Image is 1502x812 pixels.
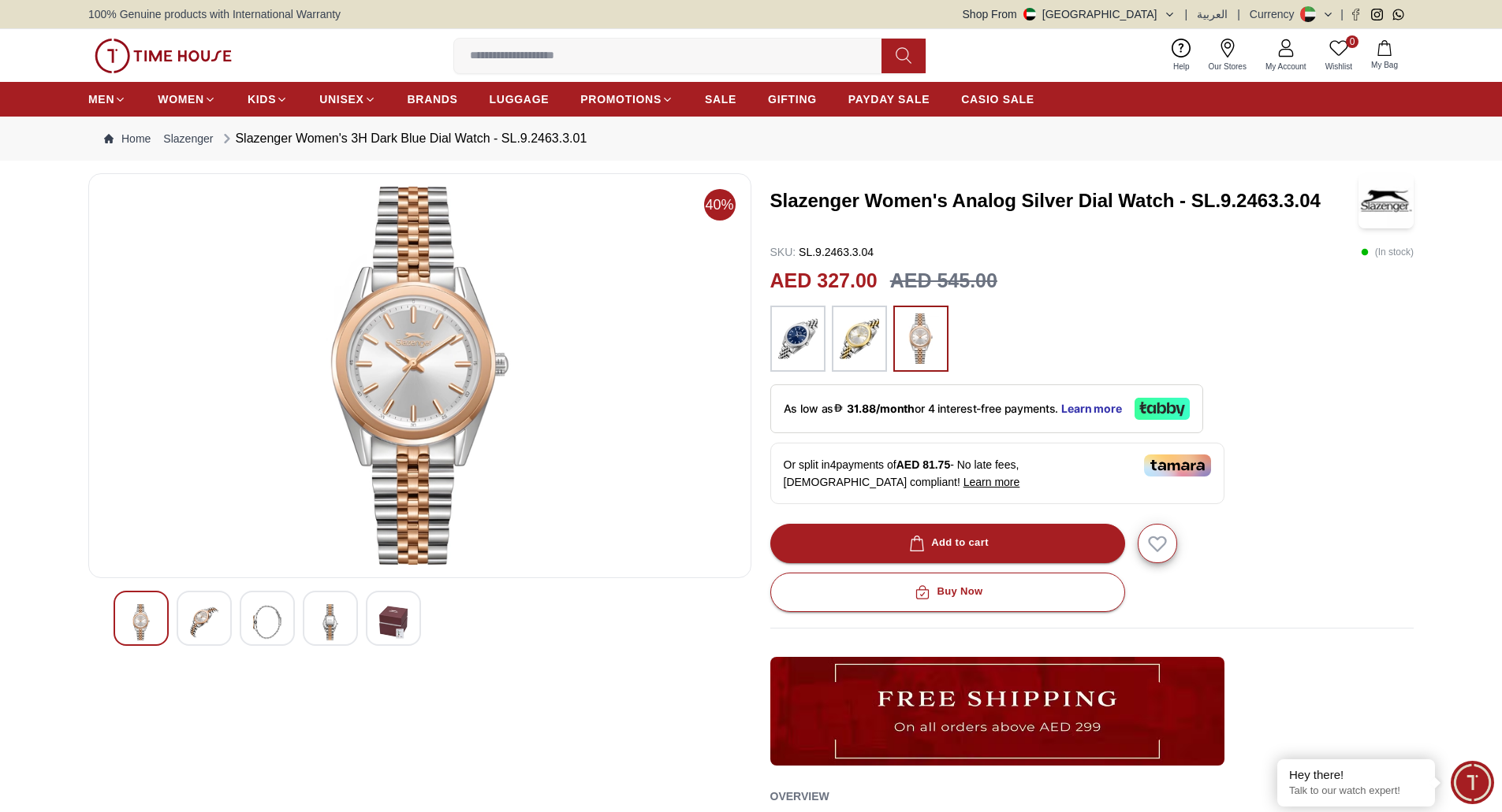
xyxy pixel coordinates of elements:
a: BRANDS [408,85,458,113]
a: UNISEX [319,85,375,113]
button: My Bag [1362,37,1407,74]
span: | [1185,6,1188,22]
a: Whatsapp [1392,9,1404,20]
a: GIFTING [768,85,817,113]
span: 0 [1346,35,1359,48]
button: العربية [1197,6,1228,22]
a: Home [104,131,151,146]
a: CASIO SALE [961,85,1034,113]
span: My Account [1259,61,1313,72]
img: Slazenger Women's 3H Dark Blue Dial Watch - SL.9.2463.3.01 [127,604,155,640]
a: Our Stores [1199,35,1256,76]
img: ... [778,313,818,364]
a: Help [1164,35,1199,76]
img: ... [770,657,1224,766]
a: WOMEN [158,85,216,113]
p: SL.9.2463.3.04 [770,244,874,260]
span: 40% [704,189,736,221]
h3: Slazenger Women's Analog Silver Dial Watch - SL.9.2463.3.04 [770,188,1359,213]
span: AED 81.75 [896,458,950,471]
button: Buy Now [770,573,1125,612]
span: | [1340,6,1344,22]
span: UNISEX [319,91,363,107]
span: BRANDS [408,91,458,107]
span: PAYDAY SALE [848,91,930,107]
h2: Overview [770,784,829,808]
span: SALE [705,91,736,107]
span: WOMEN [158,91,204,107]
img: United Arab Emirates [1023,8,1036,20]
div: Chat Widget [1451,761,1494,804]
button: Shop From[GEOGRAPHIC_DATA] [963,6,1176,22]
div: Buy Now [911,583,982,601]
span: GIFTING [768,91,817,107]
p: ( In stock ) [1361,244,1414,260]
span: LUGGAGE [490,91,550,107]
img: Slazenger Women's 3H Dark Blue Dial Watch - SL.9.2463.3.01 [379,604,408,640]
a: LUGGAGE [490,85,550,113]
p: Talk to our watch expert! [1289,784,1423,798]
a: 0Wishlist [1316,35,1362,76]
span: SKU : [770,246,796,258]
div: Slazenger Women's 3H Dark Blue Dial Watch - SL.9.2463.3.01 [219,129,587,148]
span: PROMOTIONS [580,91,662,107]
span: Learn more [963,476,1020,488]
a: PAYDAY SALE [848,85,930,113]
div: Or split in 4 payments of - No late fees, [DEMOGRAPHIC_DATA] compliant! [770,443,1224,504]
a: SALE [705,85,736,113]
img: Slazenger Women's 3H Dark Blue Dial Watch - SL.9.2463.3.01 [190,604,218,640]
img: ... [95,39,232,73]
span: Help [1167,61,1196,72]
img: Slazenger Women's Analog Silver Dial Watch - SL.9.2463.3.04 [1359,173,1414,228]
span: MEN [88,91,114,107]
span: Wishlist [1319,61,1359,72]
nav: Breadcrumb [88,117,1414,161]
a: Facebook [1350,9,1362,20]
a: Instagram [1371,9,1383,20]
a: KIDS [248,85,288,113]
img: Tamara [1144,454,1211,476]
h2: AED 327.00 [770,266,878,296]
button: Add to cart [770,524,1125,563]
span: CASIO SALE [961,91,1034,107]
span: | [1237,6,1240,22]
img: Slazenger Women's 3H Dark Blue Dial Watch - SL.9.2463.3.01 [316,604,345,640]
div: Currency [1250,6,1301,22]
a: MEN [88,85,126,113]
img: Slazenger Women's 3H Dark Blue Dial Watch - SL.9.2463.3.01 [102,187,738,565]
img: ... [840,313,879,364]
div: Add to cart [906,534,989,552]
span: My Bag [1365,59,1404,71]
a: Slazenger [163,131,213,146]
h3: AED 545.00 [890,266,997,296]
a: PROMOTIONS [580,85,673,113]
div: Hey there! [1289,767,1423,783]
span: 100% Genuine products with International Warranty [88,6,341,22]
span: KIDS [248,91,276,107]
span: Our Stores [1202,61,1253,72]
img: Slazenger Women's 3H Dark Blue Dial Watch - SL.9.2463.3.01 [253,604,281,640]
img: ... [901,313,941,364]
